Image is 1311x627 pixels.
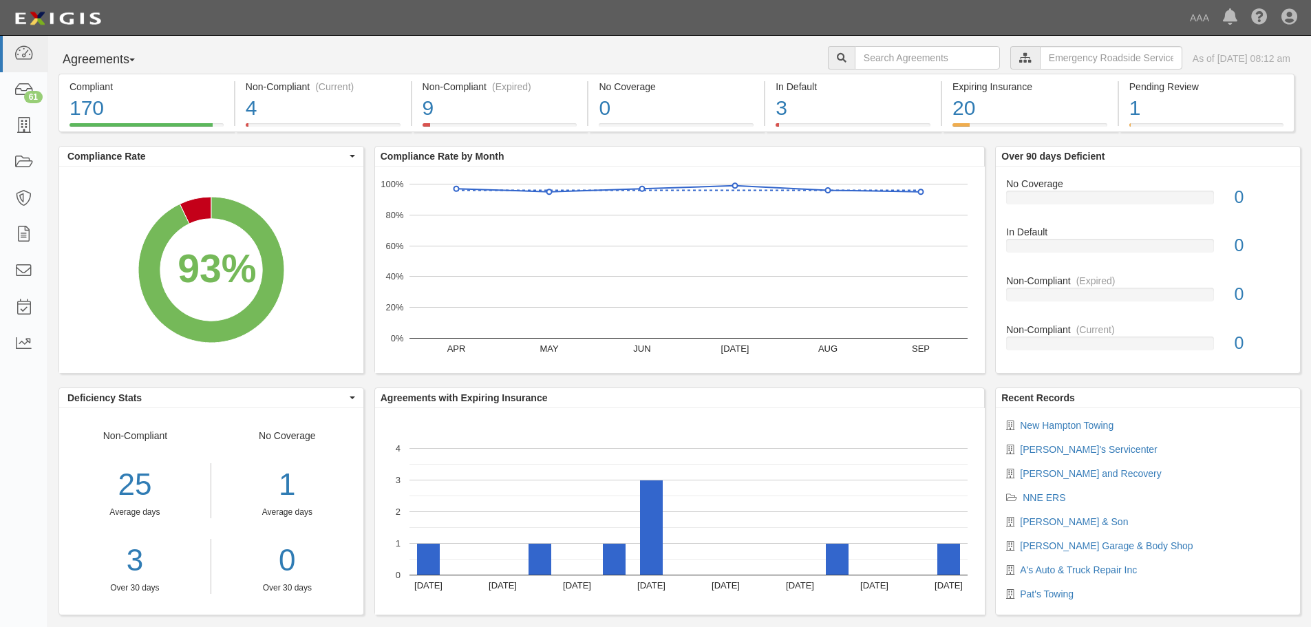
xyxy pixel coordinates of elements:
[59,429,211,594] div: Non-Compliant
[996,323,1300,337] div: Non-Compliant
[58,46,162,74] button: Agreements
[70,94,224,123] div: 170
[385,210,403,220] text: 80%
[1076,274,1116,288] div: (Expired)
[59,463,211,507] div: 25
[1020,444,1158,455] a: [PERSON_NAME]'s Servicenter
[59,167,363,373] svg: A chart.
[385,302,403,312] text: 20%
[24,91,43,103] div: 61
[414,580,443,591] text: [DATE]
[1119,123,1294,134] a: Pending Review1
[1020,564,1137,575] a: A's Auto & Truck Repair Inc
[599,94,754,123] div: 0
[1076,323,1115,337] div: (Current)
[942,123,1118,134] a: Expiring Insurance20
[396,570,401,580] text: 0
[1129,80,1283,94] div: Pending Review
[385,240,403,251] text: 60%
[211,429,363,594] div: No Coverage
[818,343,838,354] text: AUG
[381,151,504,162] b: Compliance Rate by Month
[385,271,403,281] text: 40%
[222,539,353,582] a: 0
[912,343,930,354] text: SEP
[396,443,401,454] text: 4
[599,80,754,94] div: No Coverage
[315,80,354,94] div: (Current)
[563,580,591,591] text: [DATE]
[1001,151,1105,162] b: Over 90 days Deficient
[996,177,1300,191] div: No Coverage
[489,580,517,591] text: [DATE]
[423,94,577,123] div: 9
[1001,392,1075,403] b: Recent Records
[1006,177,1290,226] a: No Coverage0
[996,274,1300,288] div: Non-Compliant
[375,167,985,373] svg: A chart.
[855,46,1000,70] input: Search Agreements
[423,80,577,94] div: Non-Compliant (Expired)
[246,94,401,123] div: 4
[765,123,941,134] a: In Default3
[390,333,403,343] text: 0%
[1224,185,1300,210] div: 0
[786,580,814,591] text: [DATE]
[178,241,256,297] div: 93%
[1020,468,1161,479] a: [PERSON_NAME] and Recovery
[633,343,650,354] text: JUN
[235,123,411,134] a: Non-Compliant(Current)4
[396,507,401,517] text: 2
[447,343,465,354] text: APR
[59,147,363,166] button: Compliance Rate
[222,582,353,594] div: Over 30 days
[59,539,211,582] a: 3
[67,391,346,405] span: Deficiency Stats
[59,582,211,594] div: Over 30 days
[375,408,985,615] svg: A chart.
[637,580,665,591] text: [DATE]
[1006,323,1290,361] a: Non-Compliant(Current)0
[540,343,559,354] text: MAY
[996,225,1300,239] div: In Default
[396,475,401,485] text: 3
[588,123,764,134] a: No Coverage0
[1224,331,1300,356] div: 0
[222,463,353,507] div: 1
[1224,282,1300,307] div: 0
[58,123,234,134] a: Compliant170
[776,80,930,94] div: In Default
[1251,10,1268,26] i: Help Center - Complianz
[396,538,401,549] text: 1
[1193,52,1290,65] div: As of [DATE] 08:12 am
[860,580,888,591] text: [DATE]
[381,179,404,189] text: 100%
[952,94,1107,123] div: 20
[1183,4,1216,32] a: AAA
[1006,225,1290,274] a: In Default0
[1020,516,1128,527] a: [PERSON_NAME] & Son
[1020,588,1074,599] a: Pat's Towing
[59,388,363,407] button: Deficiency Stats
[1020,540,1193,551] a: [PERSON_NAME] Garage & Body Shop
[1006,274,1290,323] a: Non-Compliant(Expired)0
[1023,492,1065,503] a: NNE ERS
[712,580,740,591] text: [DATE]
[721,343,749,354] text: [DATE]
[935,580,963,591] text: [DATE]
[492,80,531,94] div: (Expired)
[776,94,930,123] div: 3
[70,80,224,94] div: Compliant
[412,123,588,134] a: Non-Compliant(Expired)9
[1129,94,1283,123] div: 1
[10,6,105,31] img: logo-5460c22ac91f19d4615b14bd174203de0afe785f0fc80cf4dbbc73dc1793850b.png
[67,149,346,163] span: Compliance Rate
[952,80,1107,94] div: Expiring Insurance
[1020,420,1113,431] a: New Hampton Towing
[1224,233,1300,258] div: 0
